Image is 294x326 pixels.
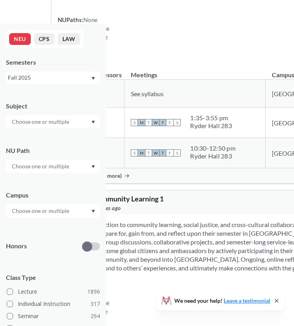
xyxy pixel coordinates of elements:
[190,114,232,122] div: 1:35 - 3:55 pm
[7,299,100,309] label: Individual Instruction
[124,63,266,80] th: Meetings
[159,149,166,156] span: T
[131,149,138,156] span: S
[131,119,138,126] span: S
[145,149,152,156] span: T
[8,162,74,171] input: Choose one or multiple
[6,160,100,173] div: Dropdown arrow
[152,119,159,126] span: W
[145,119,152,126] span: T
[87,287,100,296] span: 1896
[6,273,100,282] span: Class Type
[6,58,100,67] div: Semesters
[159,119,166,126] span: T
[6,102,100,110] div: Subject
[6,191,100,199] div: Campus
[173,119,181,126] span: S
[166,149,173,156] span: F
[190,122,232,130] div: Ryder Hall 283
[9,33,31,45] button: NEU
[6,204,100,218] div: Dropdown arrow
[91,121,95,124] svg: Dropdown arrow
[58,15,109,50] div: NUPaths: Prerequisites: Corequisites: Course fees:
[6,71,100,84] div: Fall 2025Dropdown arrow
[83,16,98,23] span: None
[166,119,173,126] span: F
[174,298,270,304] span: We need your help!
[8,206,74,216] input: Choose one or multiple
[7,287,100,297] label: Lecture
[6,146,100,155] div: NU Path
[7,311,100,321] label: Seminar
[138,119,145,126] span: M
[90,300,100,308] span: 317
[131,90,164,97] span: See syllabus
[8,73,90,82] div: Fall 2025
[34,33,55,45] button: CPS
[91,77,95,80] svg: Dropdown arrow
[173,149,181,156] span: S
[224,297,270,304] a: Leave a testimonial
[6,115,100,129] div: Dropdown arrow
[91,165,95,168] svg: Dropdown arrow
[58,33,80,45] button: LAW
[90,312,100,320] span: 294
[138,149,145,156] span: M
[190,144,236,152] div: 10:30 - 12:50 pm
[190,152,236,160] div: Ryder Hall 283
[58,194,164,203] span: ESLG 0120 : Community Learning 1
[91,210,95,213] svg: Dropdown arrow
[6,242,27,251] p: Honors
[8,117,74,127] input: Choose one or multiple
[152,149,159,156] span: W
